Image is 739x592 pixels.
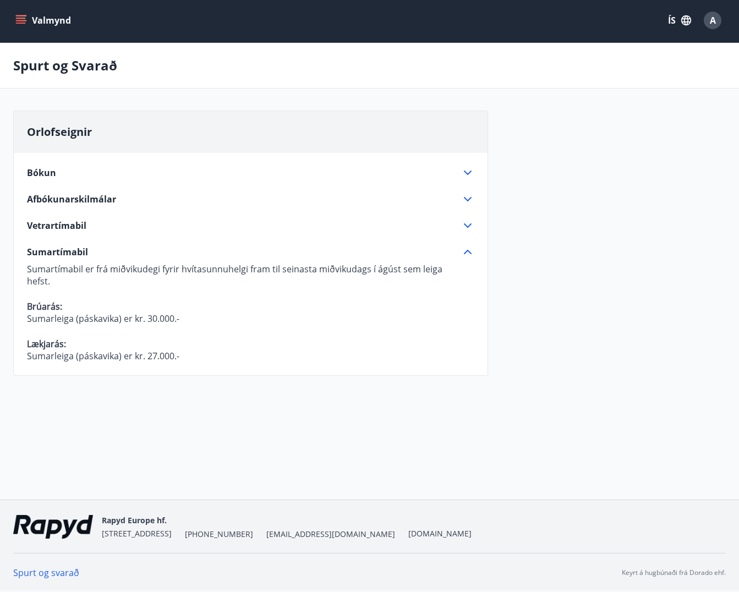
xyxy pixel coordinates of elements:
span: Bókun [27,167,56,179]
div: Afbókunarskilmálar [27,193,474,206]
strong: Lækjarás: [27,338,66,350]
p: Sumarleiga (páskavika) er kr. 30.000.- [27,313,474,325]
p: hefst. [27,275,474,287]
a: Spurt og svarað [13,567,79,579]
button: A [699,7,726,34]
p: Keyrt á hugbúnaði frá Dorado ehf. [622,568,726,578]
span: Afbókunarskilmálar [27,193,116,205]
span: [STREET_ADDRESS] [102,528,172,539]
span: Sumartímabil [27,246,88,258]
p: Sumartímabil er frá miðvikudegi fyrir hvítasunnuhelgi fram til seinasta miðvikudags í ágúst sem l... [27,263,474,275]
img: ekj9gaOU4bjvQReEWNZ0zEMsCR0tgSDGv48UY51k.png [13,515,93,539]
p: Spurt og Svarað [13,56,117,75]
a: [DOMAIN_NAME] [408,528,472,539]
span: Orlofseignir [27,124,92,139]
p: Sumarleiga (páskavika) er kr. 27.000.- [27,350,474,362]
div: Vetrartímabil [27,219,474,232]
span: [PHONE_NUMBER] [185,529,253,540]
span: Rapyd Europe hf. [102,515,167,525]
button: ÍS [662,10,697,30]
div: Sumartímabil [27,245,474,259]
strong: Brúarás: [27,300,62,313]
button: menu [13,10,75,30]
span: [EMAIL_ADDRESS][DOMAIN_NAME] [266,529,395,540]
div: Sumartímabil [27,259,474,362]
span: A [710,14,716,26]
span: Vetrartímabil [27,220,86,232]
div: Bókun [27,166,474,179]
